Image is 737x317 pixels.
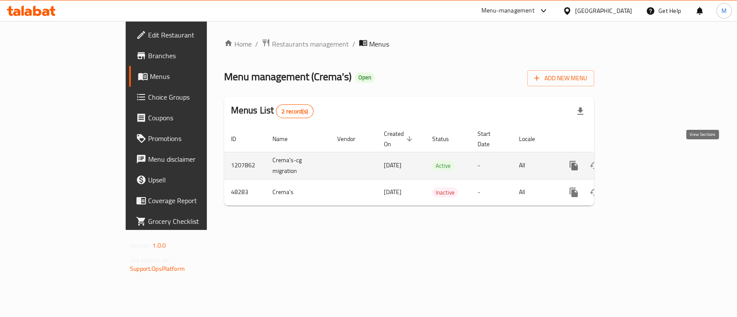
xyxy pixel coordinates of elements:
a: Menu disclaimer [129,149,249,169]
a: Coverage Report [129,190,249,211]
li: / [352,39,355,49]
span: [DATE] [384,160,402,171]
a: Edit Restaurant [129,25,249,45]
span: Menu management ( Crema's ) [224,67,351,86]
div: Inactive [432,187,458,198]
span: Start Date [478,129,502,149]
table: enhanced table [224,126,653,206]
a: Menus [129,66,249,87]
span: Edit Restaurant [148,30,242,40]
span: 1.0.0 [152,240,166,251]
li: / [255,39,258,49]
span: Status [432,134,460,144]
a: Coupons [129,107,249,128]
span: Menu disclaimer [148,154,242,164]
div: Total records count [276,104,313,118]
td: Crema's-cg migration [266,152,330,179]
a: Grocery Checklist [129,211,249,232]
button: Change Status [584,182,605,203]
span: Created On [384,129,415,149]
td: Crema's [266,179,330,205]
span: Active [432,161,454,171]
span: Branches [148,50,242,61]
a: Upsell [129,169,249,190]
a: Choice Groups [129,87,249,107]
span: Open [355,74,375,81]
span: Coverage Report [148,195,242,206]
span: Promotions [148,133,242,144]
span: ID [231,134,247,144]
a: Support.OpsPlatform [130,263,185,274]
td: - [471,152,512,179]
span: Version: [130,240,151,251]
span: Vendor [337,134,367,144]
span: [DATE] [384,186,402,198]
button: Change Status [584,155,605,176]
span: Menus [369,39,389,49]
a: Branches [129,45,249,66]
button: more [563,182,584,203]
span: Coupons [148,113,242,123]
span: 2 record(s) [276,107,313,116]
button: Add New Menu [527,70,594,86]
td: - [471,179,512,205]
td: All [512,152,557,179]
span: Grocery Checklist [148,216,242,226]
span: Inactive [432,188,458,198]
div: Open [355,72,375,83]
span: Locale [519,134,546,144]
span: Add New Menu [534,73,587,84]
div: Menu-management [481,6,535,16]
span: Name [272,134,299,144]
span: Choice Groups [148,92,242,102]
div: [GEOGRAPHIC_DATA] [575,6,632,16]
span: Upsell [148,175,242,185]
a: Promotions [129,128,249,149]
button: more [563,155,584,176]
h2: Menus List [231,104,313,118]
span: Restaurants management [272,39,349,49]
span: Get support on: [130,254,170,266]
span: Menus [150,71,242,82]
div: Export file [570,101,591,122]
nav: breadcrumb [224,38,594,50]
span: M [721,6,727,16]
th: Actions [557,126,653,152]
a: Restaurants management [262,38,349,50]
td: All [512,179,557,205]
